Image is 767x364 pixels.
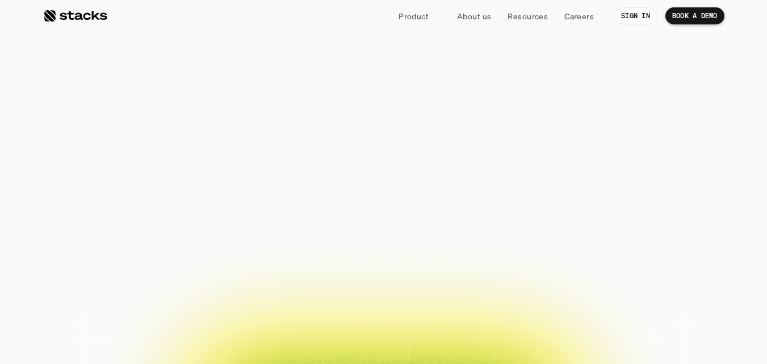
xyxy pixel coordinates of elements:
p: About us [457,10,491,22]
p: Product [399,10,429,22]
span: close. [470,84,588,133]
span: financial [274,84,460,133]
span: Reimagined. [249,133,518,182]
p: Close your books faster, smarter, and risk-free with Stacks, the AI tool for accounting teams. [249,194,518,228]
p: EXPLORE PRODUCT [394,247,477,262]
a: Careers [558,6,601,26]
span: The [179,84,265,133]
p: BOOK A DEMO [672,12,718,20]
a: BOOK A DEMO [271,241,370,269]
p: BOOK A DEMO [290,247,351,262]
a: About us [450,6,498,26]
p: Careers [564,10,594,22]
a: SIGN IN [614,7,657,24]
p: Resources [508,10,548,22]
a: EXPLORE PRODUCT [375,241,497,269]
a: Resources [501,6,555,26]
p: SIGN IN [621,12,650,20]
a: BOOK A DEMO [665,7,724,24]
